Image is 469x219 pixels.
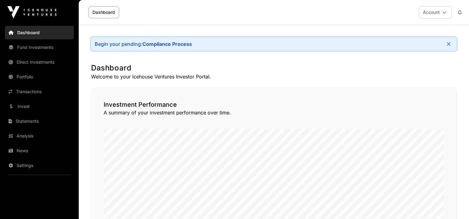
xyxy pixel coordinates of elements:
button: Account [419,6,452,18]
iframe: Chat Widget [438,189,469,219]
p: A summary of your investment performance over time. [104,109,444,116]
a: Analysis [5,129,74,143]
button: Close [444,40,453,48]
a: Settings [5,159,74,172]
a: Dashboard [5,26,74,39]
p: Welcome to your Icehouse Ventures Investor Portal. [91,73,457,80]
h2: Investment Performance [104,100,444,109]
a: Invest [5,100,74,113]
img: Icehouse Ventures Logo [7,6,57,18]
a: News [5,144,74,157]
div: Begin your pending: [95,41,192,47]
a: Fund Investments [5,41,74,54]
a: Dashboard [89,6,119,18]
h1: Dashboard [91,63,457,73]
a: Portfolio [5,70,74,84]
a: Transactions [5,85,74,98]
a: Statements [5,114,74,128]
a: Compliance Process [142,41,192,47]
a: Direct Investments [5,55,74,69]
